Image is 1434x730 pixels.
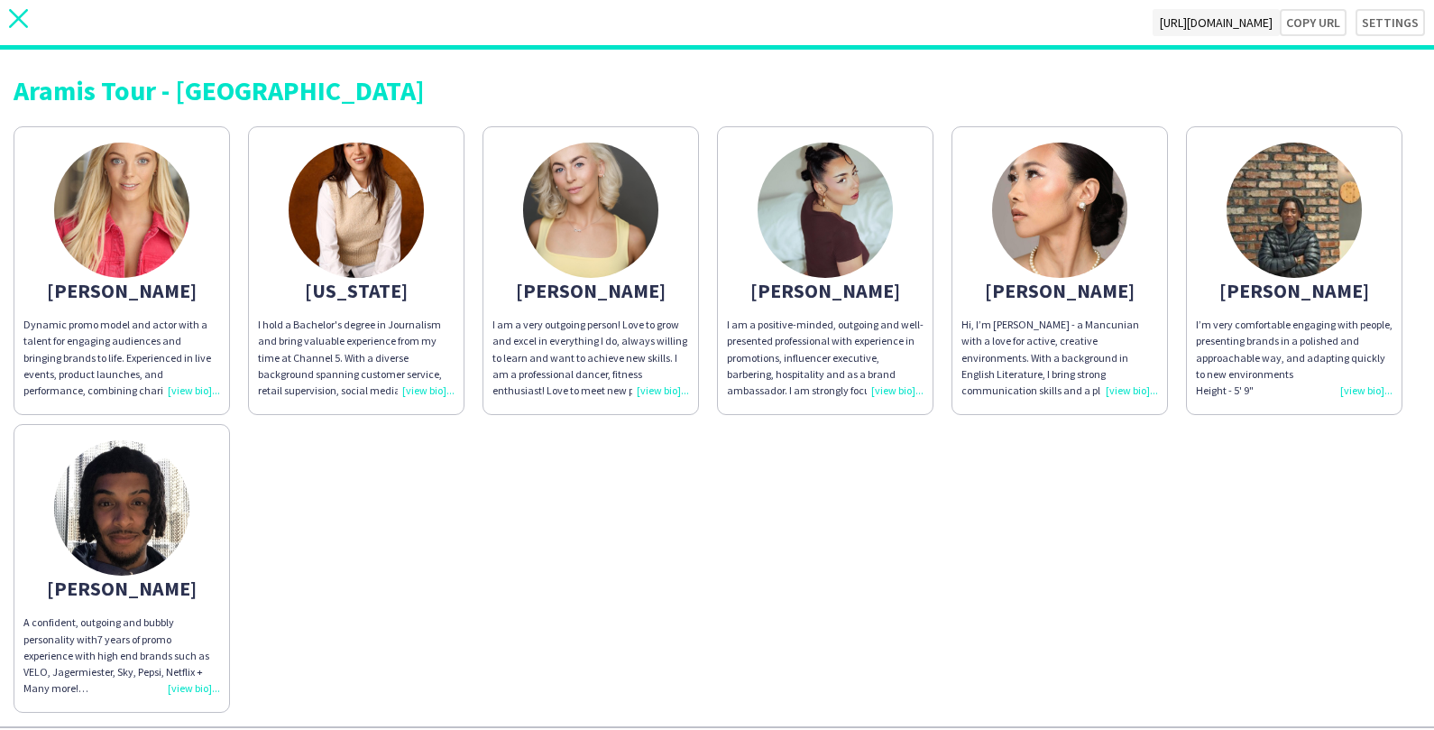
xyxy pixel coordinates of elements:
[492,282,689,299] div: [PERSON_NAME]
[523,143,658,278] img: thumb-733aab26-7ba4-4d9f-836f-faa1429340e1.png
[1196,282,1393,299] div: [PERSON_NAME]
[961,282,1158,299] div: [PERSON_NAME]
[258,282,455,299] div: [US_STATE]
[1196,383,1254,397] span: Height - 5' 9"
[23,633,209,696] span: 7 years of promo experience with high end brands such as VELO, Jagermiester, Sky, Pepsi, Netflix ...
[1280,9,1347,36] button: Copy url
[54,143,189,278] img: thumb-664f59062a970.jpeg
[1196,318,1393,381] span: I’m very comfortable engaging with people, presenting brands in a polished and approachable way, ...
[23,317,220,399] div: Dynamic promo model and actor with a talent for engaging audiences and bringing brands to life. E...
[758,143,893,278] img: thumb-00c43d59-ae49-4a37-a9fc-a54a951d01a4.jpg
[727,318,924,528] span: I am a positive-minded, outgoing and well-presented professional with experience in promotions, i...
[961,317,1158,399] div: Hi, I’m [PERSON_NAME] - a Mancunian with a love for active, creative environments. With a backgro...
[258,317,455,399] div: I hold a Bachelor's degree in Journalism and bring valuable experience from my time at Channel 5....
[492,318,689,413] span: I am a very outgoing person! Love to grow and excel in everything I do, always willing to learn a...
[23,580,220,596] div: [PERSON_NAME]
[992,143,1127,278] img: thumb-1e8f8ffe-706e-45fb-a756-3edc51d27156.jpg
[1356,9,1425,36] button: Settings
[14,77,1420,104] div: Aramis Tour - [GEOGRAPHIC_DATA]
[23,282,220,299] div: [PERSON_NAME]
[54,440,189,576] img: thumb-c51f26d6-db48-409f-bf44-9b92e46438ce.jpg
[23,615,174,645] span: A confident, outgoing and bubbly personality with
[1153,9,1280,36] span: [URL][DOMAIN_NAME]
[727,282,924,299] div: [PERSON_NAME]
[289,143,424,278] img: thumb-66bdd850d76e2.jpeg
[1227,143,1362,278] img: thumb-6874572bd9d79.jpeg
